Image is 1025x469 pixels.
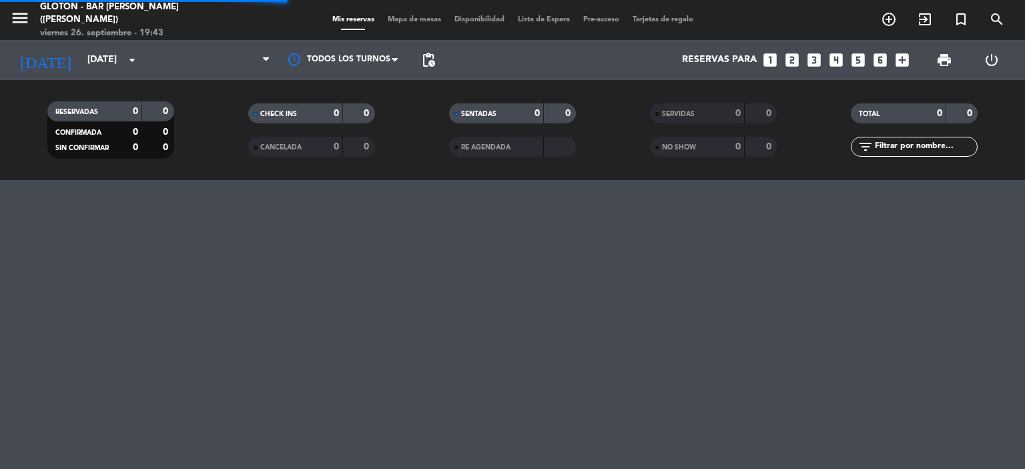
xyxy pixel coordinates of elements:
div: viernes 26. septiembre - 19:43 [40,27,246,40]
i: add_circle_outline [881,11,897,27]
strong: 0 [937,109,942,118]
span: CANCELADA [260,144,302,151]
strong: 0 [334,142,339,151]
div: Glotón - Bar [PERSON_NAME] ([PERSON_NAME]) [40,1,246,27]
i: looks_5 [849,51,867,69]
strong: 0 [364,142,372,151]
i: looks_3 [805,51,823,69]
i: looks_4 [827,51,845,69]
span: CHECK INS [260,111,297,117]
i: search [989,11,1005,27]
strong: 0 [364,109,372,118]
strong: 0 [535,109,540,118]
span: Pre-acceso [577,16,626,23]
span: CONFIRMADA [55,129,101,136]
strong: 0 [766,109,774,118]
span: Disponibilidad [448,16,511,23]
strong: 0 [163,127,171,137]
span: RE AGENDADA [461,144,510,151]
span: pending_actions [420,52,436,68]
span: SERVIDAS [662,111,695,117]
i: looks_two [783,51,801,69]
i: power_settings_new [984,52,1000,68]
strong: 0 [133,107,138,116]
strong: 0 [735,109,741,118]
i: add_box [894,51,911,69]
strong: 0 [133,127,138,137]
span: Tarjetas de regalo [626,16,700,23]
span: print [936,52,952,68]
strong: 0 [735,142,741,151]
span: Lista de Espera [511,16,577,23]
i: menu [10,8,30,28]
i: exit_to_app [917,11,933,27]
i: filter_list [858,139,874,155]
span: Reservas para [682,55,757,65]
strong: 0 [565,109,573,118]
span: Mapa de mesas [381,16,448,23]
strong: 0 [766,142,774,151]
strong: 0 [163,143,171,152]
i: arrow_drop_down [124,52,140,68]
button: menu [10,8,30,33]
span: SENTADAS [461,111,496,117]
input: Filtrar por nombre... [874,139,977,154]
span: NO SHOW [662,144,696,151]
i: [DATE] [10,45,81,75]
span: RESERVADAS [55,109,98,115]
i: looks_6 [872,51,889,69]
strong: 0 [133,143,138,152]
i: looks_one [761,51,779,69]
strong: 0 [334,109,339,118]
div: LOG OUT [968,40,1015,80]
i: turned_in_not [953,11,969,27]
span: TOTAL [859,111,880,117]
span: Mis reservas [326,16,381,23]
span: SIN CONFIRMAR [55,145,109,151]
strong: 0 [967,109,975,118]
strong: 0 [163,107,171,116]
